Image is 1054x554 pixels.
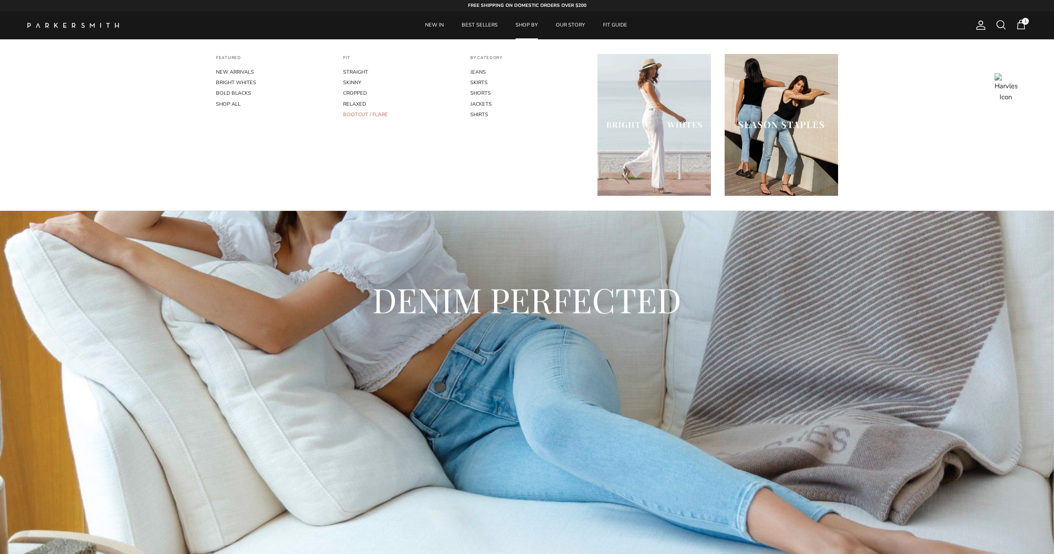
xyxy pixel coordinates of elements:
img: Parker Smith [27,23,119,28]
a: BRIGHT WHITES [216,77,329,88]
a: OUR STORY [548,11,593,39]
a: SKIRTS [470,77,584,88]
strong: FREE SHIPPING ON DOMESTIC ORDERS OVER $200 [468,2,586,9]
a: FIT [343,55,350,67]
a: JACKETS [470,99,584,109]
h2: DENIM PERFECTED [273,278,781,322]
a: BY CATEGORY [470,55,502,67]
a: SHORTS [470,88,584,98]
a: BEST SELLERS [453,11,506,39]
span: 1 [1022,18,1029,25]
a: CROPPED [343,88,457,98]
a: SHOP ALL [216,99,329,109]
a: BOLD BLACKS [216,88,329,98]
a: SKINNY [343,77,457,88]
a: SHOP BY [507,11,546,39]
a: NEW IN [417,11,452,39]
a: STRAIGHT [343,67,457,77]
a: BOOTCUT / FLARE [343,109,457,120]
a: NEW ARRIVALS [216,67,329,77]
a: 1 [1016,19,1027,31]
a: Account [972,20,986,31]
a: FEATURED [216,55,241,67]
div: Primary [136,11,916,39]
a: JEANS [470,67,584,77]
a: FIT GUIDE [595,11,635,39]
a: RELAXED [343,99,457,109]
a: SHIRTS [470,109,584,120]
